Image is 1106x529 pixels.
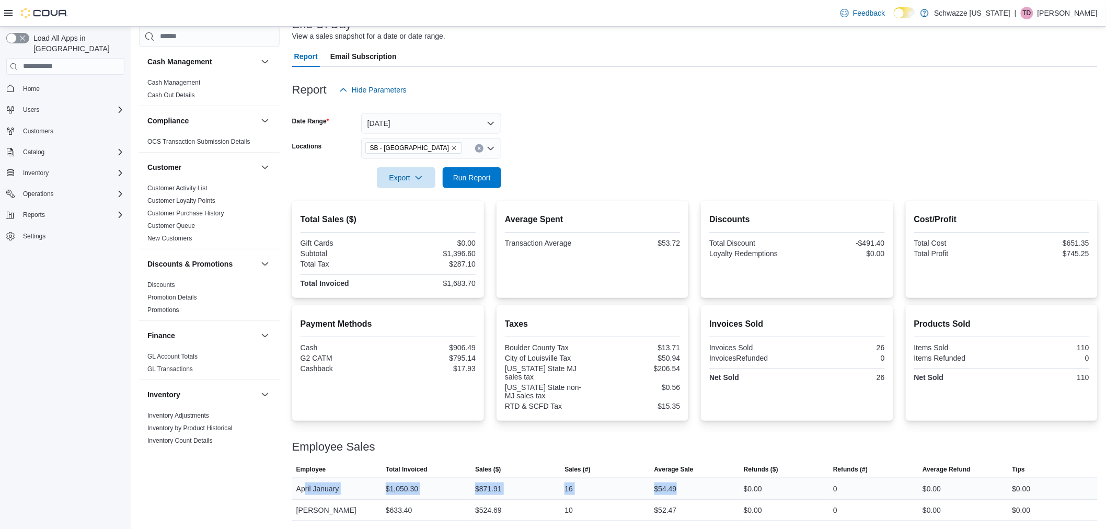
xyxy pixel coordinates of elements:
button: Hide Parameters [335,79,411,100]
div: Discounts & Promotions [139,279,280,320]
a: Customer Queue [147,222,195,229]
button: Home [2,81,129,96]
button: Finance [259,329,271,342]
div: -$491.40 [799,239,885,247]
span: Inventory [23,169,49,177]
button: Customer [147,162,257,172]
div: 0 [799,354,885,362]
div: $0.00 [744,482,762,495]
span: Hide Parameters [352,85,407,95]
div: $0.00 [923,504,941,516]
h3: Customer [147,162,181,172]
div: Subtotal [301,249,386,258]
div: 110 [1004,373,1089,382]
div: Total Profit [914,249,1000,258]
a: Customer Purchase History [147,210,224,217]
div: $524.69 [475,504,502,516]
a: New Customers [147,235,192,242]
div: $17.93 [390,364,476,373]
div: Total Discount [709,239,795,247]
span: Run Report [453,172,491,183]
span: Total Invoiced [386,465,428,474]
span: Refunds (#) [833,465,868,474]
div: $50.94 [595,354,681,362]
button: Customers [2,123,129,139]
div: $1,396.60 [390,249,476,258]
div: Invoices Sold [709,343,795,352]
div: $633.40 [386,504,412,516]
button: Reports [2,208,129,222]
span: Report [294,46,318,67]
label: Date Range [292,117,329,125]
a: OCS Transaction Submission Details [147,138,250,145]
div: $53.72 [595,239,681,247]
span: Users [23,106,39,114]
span: Reports [19,209,124,221]
span: Home [19,82,124,95]
div: 10 [564,504,573,516]
h3: Compliance [147,116,189,126]
span: Email Subscription [330,46,397,67]
div: InvoicesRefunded [709,354,795,362]
button: Remove SB - Louisville from selection in this group [451,145,457,151]
div: $0.00 [1012,504,1031,516]
span: Sales (#) [564,465,590,474]
button: Customer [259,161,271,174]
span: Reports [23,211,45,219]
div: $1,050.30 [386,482,418,495]
a: GL Transactions [147,365,193,373]
span: Customers [23,127,53,135]
div: $0.00 [390,239,476,247]
span: Promotion Details [147,293,197,302]
div: [US_STATE] State non-MJ sales tax [505,383,591,400]
button: Run Report [443,167,501,188]
strong: Total Invoiced [301,279,349,287]
div: 0 [1004,354,1089,362]
div: $0.00 [923,482,941,495]
button: Export [377,167,435,188]
div: Customer [139,182,280,249]
button: Compliance [259,114,271,127]
div: Total Cost [914,239,1000,247]
h2: Payment Methods [301,318,476,330]
a: Settings [19,230,50,243]
span: Catalog [23,148,44,156]
div: Thomas Diperna [1021,7,1033,19]
div: RTD & SCFD Tax [505,402,591,410]
span: Average Sale [654,465,694,474]
a: Promotions [147,306,179,314]
div: Gift Cards [301,239,386,247]
div: $287.10 [390,260,476,268]
span: Inventory Count Details [147,436,213,445]
span: Customer Activity List [147,184,208,192]
span: Dark Mode [894,18,894,19]
div: 16 [564,482,573,495]
input: Dark Mode [894,7,916,18]
span: Inventory by Product Historical [147,424,233,432]
a: Home [19,83,44,95]
span: Employee [296,465,326,474]
span: Customers [19,124,124,137]
span: SB - [GEOGRAPHIC_DATA] [370,143,449,153]
button: [DATE] [361,113,501,134]
div: $745.25 [1004,249,1089,258]
span: Inventory Adjustments [147,411,209,420]
span: Users [19,103,124,116]
span: Settings [23,232,45,240]
h2: Cost/Profit [914,213,1089,226]
button: Settings [2,228,129,244]
strong: Net Sold [709,373,739,382]
span: Catalog [19,146,124,158]
div: $906.49 [390,343,476,352]
div: 0 [833,504,837,516]
span: GL Account Totals [147,352,198,361]
div: Cashback [301,364,386,373]
div: $0.00 [799,249,885,258]
button: Inventory [19,167,53,179]
div: Compliance [139,135,280,152]
span: Export [383,167,429,188]
span: Cash Management [147,78,200,87]
div: $0.00 [744,504,762,516]
p: Schwazze [US_STATE] [934,7,1010,19]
